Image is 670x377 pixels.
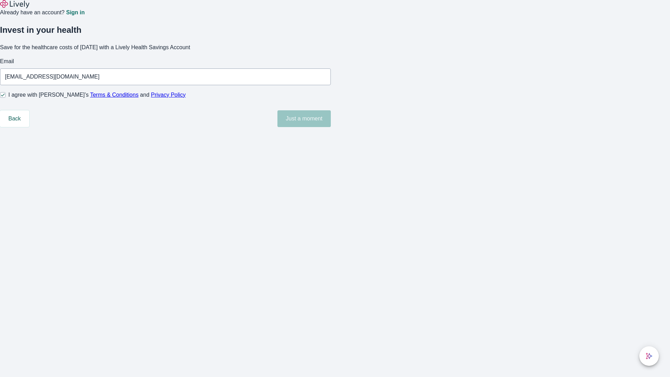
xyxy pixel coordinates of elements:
a: Sign in [66,10,84,15]
button: chat [639,346,659,366]
span: I agree with [PERSON_NAME]’s and [8,91,186,99]
a: Terms & Conditions [90,92,139,98]
svg: Lively AI Assistant [646,353,653,360]
a: Privacy Policy [151,92,186,98]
